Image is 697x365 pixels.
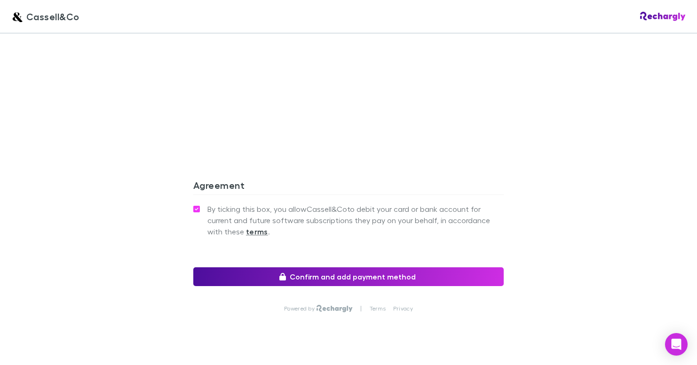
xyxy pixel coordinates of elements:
[370,305,386,312] a: Terms
[246,227,268,236] strong: terms
[26,9,79,23] span: Cassell&Co
[665,333,688,356] div: Open Intercom Messenger
[317,305,353,312] img: Rechargly Logo
[393,305,413,312] a: Privacy
[193,267,504,286] button: Confirm and add payment method
[640,12,686,21] img: Rechargly Logo
[360,305,362,312] p: |
[284,305,317,312] p: Powered by
[193,179,504,194] h3: Agreement
[207,203,504,237] span: By ticking this box, you allow Cassell&Co to debit your card or bank account for current and futu...
[11,11,23,22] img: Cassell&Co's Logo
